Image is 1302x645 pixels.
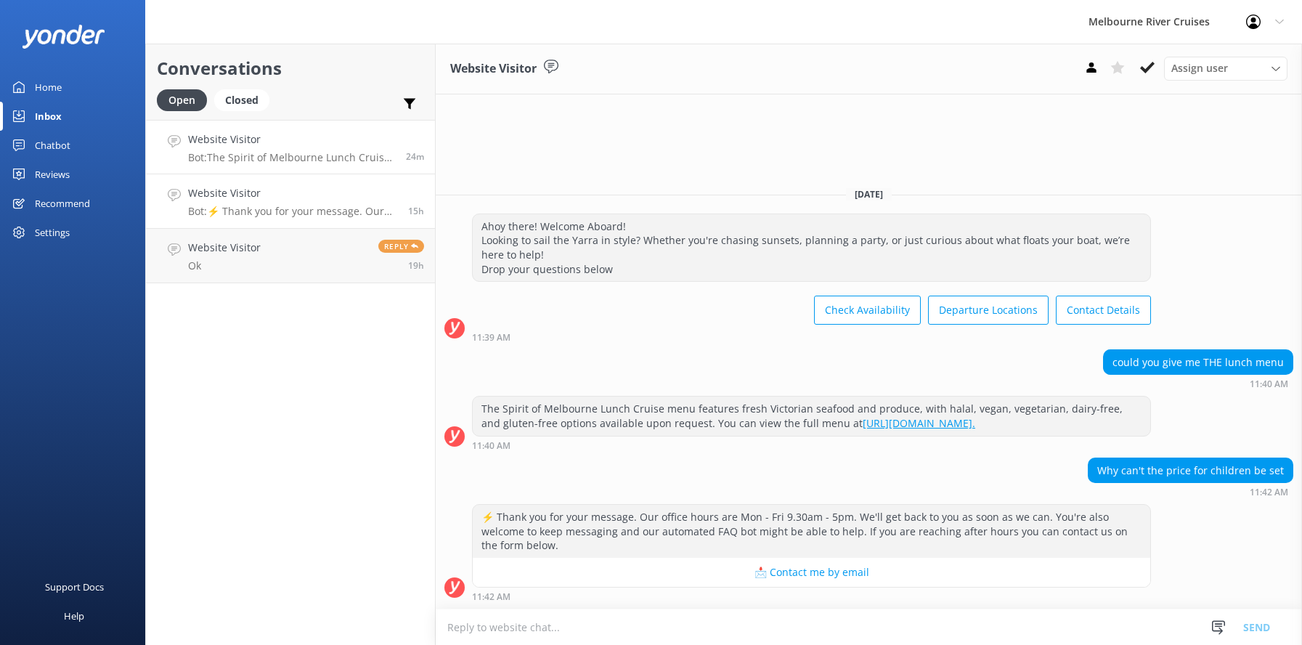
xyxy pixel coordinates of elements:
[473,505,1150,558] div: ⚡ Thank you for your message. Our office hours are Mon - Fri 9.30am - 5pm. We'll get back to you ...
[473,214,1150,281] div: Ahoy there! Welcome Aboard! Looking to sail the Yarra in style? Whether you're chasing sunsets, p...
[472,332,1151,342] div: Sep 23 2025 11:39am (UTC +10:00) Australia/Sydney
[406,150,424,163] span: Sep 23 2025 11:40am (UTC +10:00) Australia/Sydney
[188,185,397,201] h4: Website Visitor
[35,189,90,218] div: Recommend
[472,442,510,450] strong: 11:40 AM
[472,593,510,601] strong: 11:42 AM
[473,397,1150,435] div: The Spirit of Melbourne Lunch Cruise menu features fresh Victorian seafood and produce, with hala...
[157,54,424,82] h2: Conversations
[64,601,84,630] div: Help
[1104,350,1293,375] div: could you give me THE lunch menu
[1164,57,1287,80] div: Assign User
[473,558,1150,587] button: 📩 Contact me by email
[1056,296,1151,325] button: Contact Details
[378,240,424,253] span: Reply
[472,591,1151,601] div: Sep 23 2025 11:42am (UTC +10:00) Australia/Sydney
[863,416,975,430] a: [URL][DOMAIN_NAME].
[146,174,435,229] a: Website VisitorBot:⚡ Thank you for your message. Our office hours are Mon - Fri 9.30am - 5pm. We'...
[450,60,537,78] h3: Website Visitor
[35,102,62,131] div: Inbox
[1089,458,1293,483] div: Why can't the price for children be set
[1250,380,1288,389] strong: 11:40 AM
[188,131,395,147] h4: Website Visitor
[928,296,1049,325] button: Departure Locations
[1103,378,1293,389] div: Sep 23 2025 11:40am (UTC +10:00) Australia/Sydney
[1250,488,1288,497] strong: 11:42 AM
[1171,60,1228,76] span: Assign user
[188,151,395,164] p: Bot: The Spirit of Melbourne Lunch Cruise menu features fresh Victorian seafood and produce, with...
[35,131,70,160] div: Chatbot
[146,120,435,174] a: Website VisitorBot:The Spirit of Melbourne Lunch Cruise menu features fresh Victorian seafood and...
[35,73,62,102] div: Home
[22,25,105,49] img: yonder-white-logo.png
[157,89,207,111] div: Open
[35,160,70,189] div: Reviews
[214,92,277,107] a: Closed
[35,218,70,247] div: Settings
[146,229,435,283] a: Website VisitorOkReply19h
[846,188,892,200] span: [DATE]
[188,259,261,272] p: Ok
[157,92,214,107] a: Open
[188,205,397,218] p: Bot: ⚡ Thank you for your message. Our office hours are Mon - Fri 9.30am - 5pm. We'll get back to...
[188,240,261,256] h4: Website Visitor
[1088,487,1293,497] div: Sep 23 2025 11:42am (UTC +10:00) Australia/Sydney
[214,89,269,111] div: Closed
[45,572,104,601] div: Support Docs
[408,259,424,272] span: Sep 22 2025 04:14pm (UTC +10:00) Australia/Sydney
[814,296,921,325] button: Check Availability
[472,333,510,342] strong: 11:39 AM
[408,205,424,217] span: Sep 22 2025 08:55pm (UTC +10:00) Australia/Sydney
[472,440,1151,450] div: Sep 23 2025 11:40am (UTC +10:00) Australia/Sydney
